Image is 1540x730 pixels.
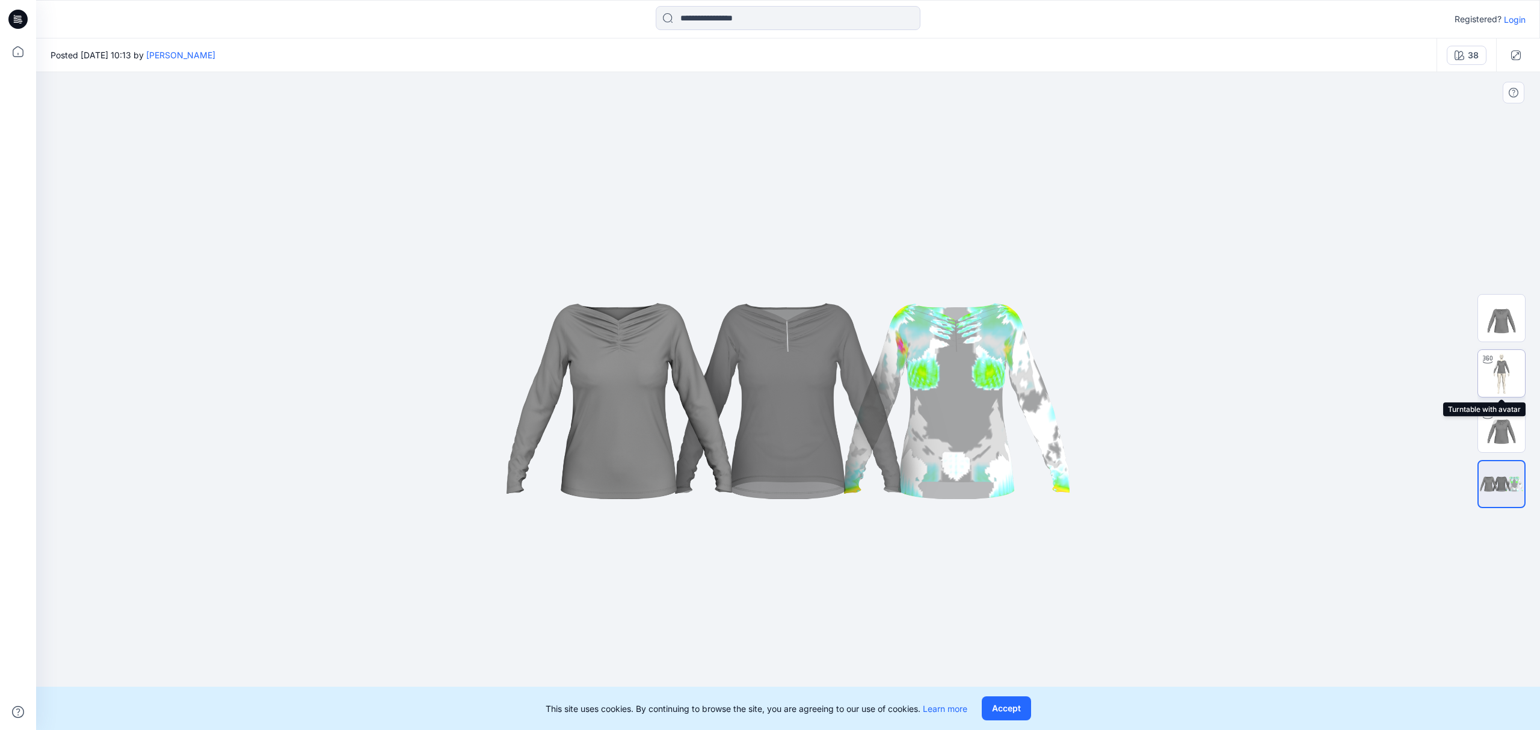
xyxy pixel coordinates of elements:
a: [PERSON_NAME] [146,50,215,60]
div: 38 [1468,49,1479,62]
a: Learn more [923,704,967,714]
span: Posted [DATE] 10:13 by [51,49,215,61]
img: All colorways [1479,470,1524,498]
button: Accept [982,696,1031,720]
img: Turntable with avatar [1478,350,1525,397]
p: This site uses cookies. By continuing to browse the site, you are agreeing to our use of cookies. [546,702,967,715]
img: eyJhbGciOiJIUzI1NiIsImtpZCI6IjAiLCJzbHQiOiJzZXMiLCJ0eXAiOiJKV1QifQ.eyJkYXRhIjp7InR5cGUiOiJzdG9yYW... [487,221,1089,581]
p: Login [1504,13,1526,26]
img: Turntable without avatar [1478,405,1525,452]
img: Front [1478,295,1525,342]
p: Registered? [1455,12,1501,26]
button: 38 [1447,46,1486,65]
